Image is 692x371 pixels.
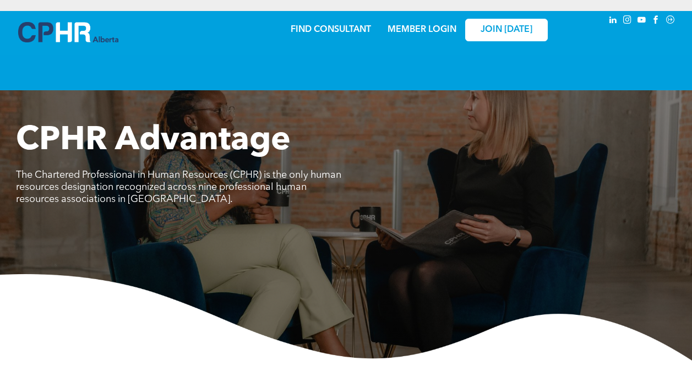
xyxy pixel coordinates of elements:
a: FIND CONSULTANT [291,25,371,34]
span: CPHR Advantage [16,124,291,157]
img: A blue and white logo for cp alberta [18,22,118,42]
a: Social network [664,14,677,29]
a: JOIN [DATE] [465,19,548,41]
a: facebook [650,14,662,29]
a: instagram [622,14,634,29]
span: JOIN [DATE] [481,25,532,35]
span: The Chartered Professional in Human Resources (CPHR) is the only human resources designation reco... [16,170,341,204]
a: youtube [636,14,648,29]
a: MEMBER LOGIN [388,25,456,34]
a: linkedin [607,14,619,29]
